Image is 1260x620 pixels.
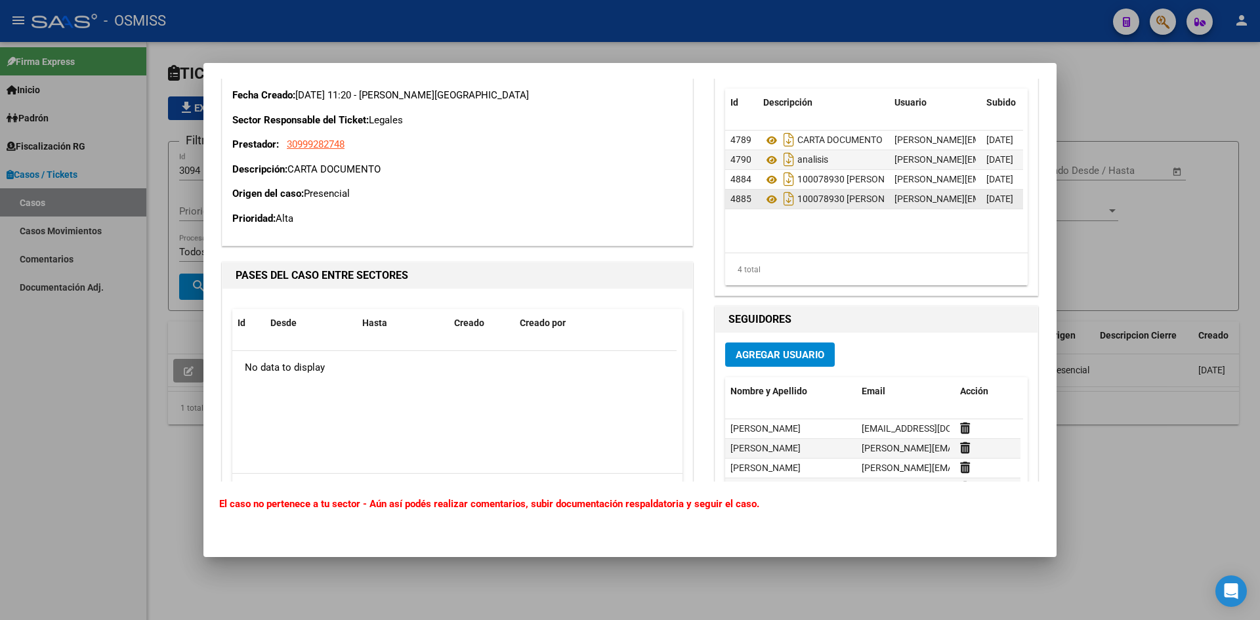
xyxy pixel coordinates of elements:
datatable-header-cell: Creado [449,309,514,337]
span: Desde [270,318,297,328]
span: Hasta [362,318,387,328]
i: Descargar documento [780,169,797,190]
h1: SEGUIDORES [728,312,1024,327]
span: [PERSON_NAME][EMAIL_ADDRESS][PERSON_NAME][DOMAIN_NAME] - [PERSON_NAME] [894,174,1257,184]
span: Creado por [520,318,566,328]
datatable-header-cell: Email [856,377,955,405]
span: [PERSON_NAME][EMAIL_ADDRESS][PERSON_NAME][DOMAIN_NAME] - [PERSON_NAME] [894,154,1257,165]
span: [PERSON_NAME][EMAIL_ADDRESS][DOMAIN_NAME] [862,443,1078,453]
span: [PERSON_NAME][EMAIL_ADDRESS][PERSON_NAME][DOMAIN_NAME] [862,463,1148,473]
span: [DATE] [986,174,1013,184]
span: 100078930 [PERSON_NAME] LEGALES TRANSF [797,194,994,205]
button: Agregar Usuario [725,342,835,367]
datatable-header-cell: Desde [265,309,357,337]
span: Id [238,318,245,328]
span: [PERSON_NAME] [730,443,801,453]
span: [PERSON_NAME] [730,463,801,473]
span: Descripción [763,97,812,108]
span: Agregar Usuario [736,349,824,361]
i: Descargar documento [780,188,797,209]
datatable-header-cell: Descripción [758,89,889,117]
span: [PERSON_NAME] [730,423,801,434]
datatable-header-cell: Creado por [514,309,667,337]
p: CARTA DOCUMENTO [232,162,682,177]
datatable-header-cell: Id [232,309,265,337]
span: [DATE] [986,194,1013,204]
datatable-header-cell: Acción [955,377,1020,405]
i: Descargar documento [780,149,797,170]
span: Nombre y Apellido [730,386,807,396]
datatable-header-cell: Hasta [357,309,449,337]
span: [DATE] [986,154,1013,165]
span: Usuario [894,97,927,108]
span: 100078930 [PERSON_NAME] LEGALES [797,175,957,185]
strong: Prestador: [232,138,279,150]
strong: Sector Responsable del Ticket: [232,114,369,126]
div: 4790 [730,152,753,167]
span: [PERSON_NAME][EMAIL_ADDRESS][PERSON_NAME][DOMAIN_NAME] - [PERSON_NAME] [894,134,1257,145]
div: 4885 [730,192,753,207]
span: 30999282748 [287,138,345,150]
span: analisis [797,155,828,165]
p: Presencial [232,186,682,201]
div: 4 total [725,253,1028,286]
div: 0 total [232,474,682,506]
div: 4789 [730,133,753,148]
datatable-header-cell: Id [725,89,758,117]
strong: Descripción: [232,163,287,175]
span: Creado [454,318,484,328]
div: 4884 [730,172,753,187]
h1: PASES DEL CASO ENTRE SECTORES [236,268,679,283]
datatable-header-cell: Subido [981,89,1047,117]
span: Email [862,386,885,396]
p: Legales [232,113,682,128]
span: Id [730,97,738,108]
strong: Prioridad: [232,213,276,224]
span: [DATE] [986,134,1013,145]
b: El caso no pertenece a tu sector - Aún así podés realizar comentarios, subir documentación respal... [219,498,759,510]
span: Acción [960,386,988,396]
span: Subido [986,97,1016,108]
datatable-header-cell: Usuario [889,89,981,117]
div: Open Intercom Messenger [1215,575,1247,607]
div: No data to display [232,351,677,384]
span: [EMAIL_ADDRESS][DOMAIN_NAME] [862,423,1007,434]
span: CARTA DOCUMENTO [797,135,883,146]
strong: Fecha Creado: [232,89,295,101]
p: [DATE] 11:20 - [PERSON_NAME][GEOGRAPHIC_DATA] [232,88,682,103]
datatable-header-cell: Nombre y Apellido [725,377,856,405]
i: Descargar documento [780,129,797,150]
strong: Origen del caso: [232,188,304,199]
span: Alta [276,213,293,224]
span: [PERSON_NAME][EMAIL_ADDRESS][PERSON_NAME][DOMAIN_NAME] - [PERSON_NAME] [894,194,1257,204]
